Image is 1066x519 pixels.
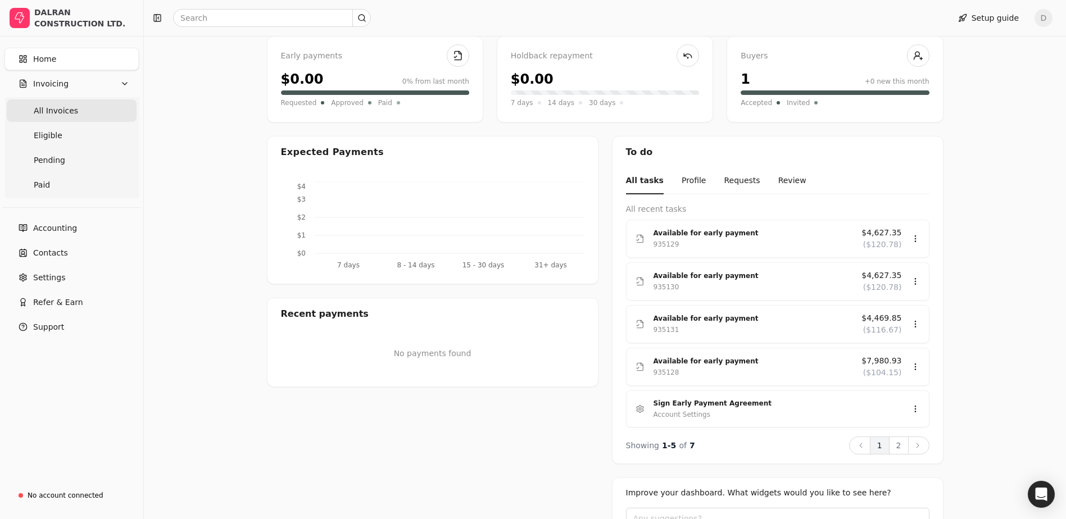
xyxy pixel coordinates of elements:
[741,97,772,108] span: Accepted
[534,261,566,269] tspan: 31+ days
[654,281,679,293] div: 935130
[28,490,103,500] div: No account connected
[589,97,615,108] span: 30 days
[863,367,902,379] span: ($104.15)
[281,145,384,159] div: Expected Payments
[33,78,69,90] span: Invoicing
[7,174,137,196] a: Paid
[4,266,139,289] a: Settings
[267,298,598,330] div: Recent payments
[297,195,305,203] tspan: $3
[861,227,901,239] span: $4,627.35
[741,50,929,62] div: Buyers
[7,149,137,171] a: Pending
[33,272,65,284] span: Settings
[654,239,679,250] div: 935129
[654,409,710,420] div: Account Settings
[281,69,324,89] div: $0.00
[7,99,137,122] a: All Invoices
[297,231,305,239] tspan: $1
[654,356,853,367] div: Available for early payment
[511,69,554,89] div: $0.00
[724,168,760,194] button: Requests
[682,168,706,194] button: Profile
[889,436,909,454] button: 2
[297,213,305,221] tspan: $2
[690,441,695,450] span: 7
[654,324,679,335] div: 935131
[511,97,533,108] span: 7 days
[863,281,902,293] span: ($120.78)
[626,441,659,450] span: Showing
[34,130,62,142] span: Eligible
[654,313,853,324] div: Available for early payment
[34,179,50,191] span: Paid
[33,222,77,234] span: Accounting
[626,168,664,194] button: All tasks
[4,291,139,313] button: Refer & Earn
[4,242,139,264] a: Contacts
[281,50,469,62] div: Early payments
[679,441,687,450] span: of
[297,249,305,257] tspan: $0
[7,124,137,147] a: Eligible
[397,261,434,269] tspan: 8 - 14 days
[511,50,699,62] div: Holdback repayment
[870,436,890,454] button: 1
[626,203,929,215] div: All recent tasks
[34,105,78,117] span: All Invoices
[281,97,317,108] span: Requested
[863,324,902,336] span: ($116.67)
[861,312,901,324] span: $4,469.85
[626,487,929,499] div: Improve your dashboard. What widgets would you like to see here?
[4,316,139,338] button: Support
[654,398,893,409] div: Sign Early Payment Agreement
[654,367,679,378] div: 935128
[863,239,902,251] span: ($120.78)
[548,97,574,108] span: 14 days
[654,270,853,281] div: Available for early payment
[654,227,853,239] div: Available for early payment
[337,261,360,269] tspan: 7 days
[173,9,371,27] input: Search
[1028,481,1055,508] div: Open Intercom Messenger
[33,53,56,65] span: Home
[778,168,806,194] button: Review
[741,69,750,89] div: 1
[462,261,504,269] tspan: 15 - 30 days
[33,247,68,259] span: Contacts
[331,97,364,108] span: Approved
[613,136,943,168] div: To do
[861,355,901,367] span: $7,980.93
[4,72,139,95] button: Invoicing
[4,485,139,506] a: No account connected
[4,48,139,70] a: Home
[402,76,469,86] div: 0% from last month
[281,348,584,359] p: No payments found
[34,7,134,29] div: DALRAN CONSTRUCTION LTD.
[34,154,65,166] span: Pending
[33,297,83,308] span: Refer & Earn
[787,97,810,108] span: Invited
[861,270,901,281] span: $4,627.35
[865,76,929,86] div: +0 new this month
[1035,9,1053,27] button: D
[297,183,305,190] tspan: $4
[662,441,676,450] span: 1 - 5
[949,9,1028,27] button: Setup guide
[4,217,139,239] a: Accounting
[378,97,392,108] span: Paid
[33,321,64,333] span: Support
